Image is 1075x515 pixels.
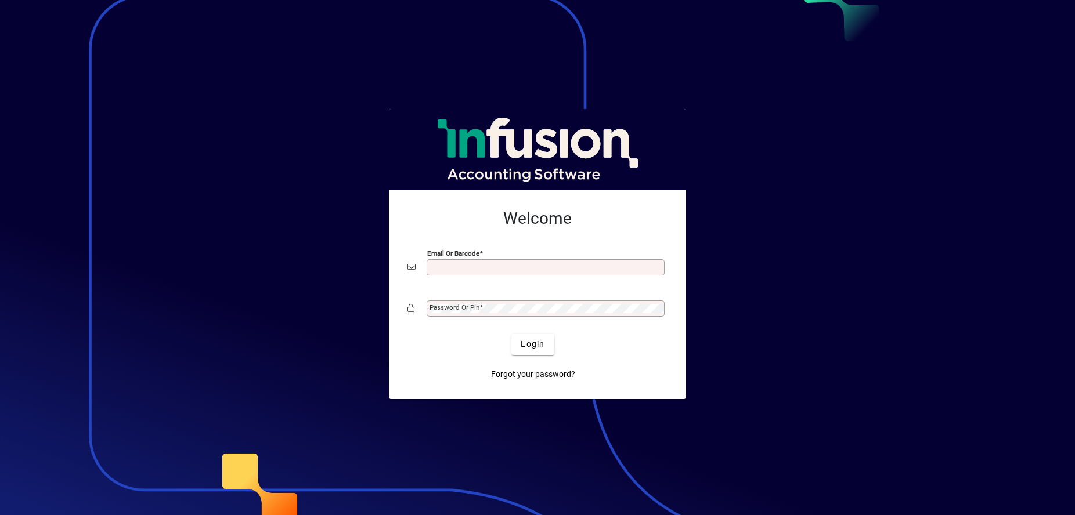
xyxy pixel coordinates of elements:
h2: Welcome [407,209,668,229]
mat-label: Password or Pin [430,303,479,311]
mat-label: Email or Barcode [427,249,479,257]
span: Login [521,338,544,350]
button: Login [511,334,554,355]
span: Forgot your password? [491,368,575,380]
a: Forgot your password? [486,364,580,385]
